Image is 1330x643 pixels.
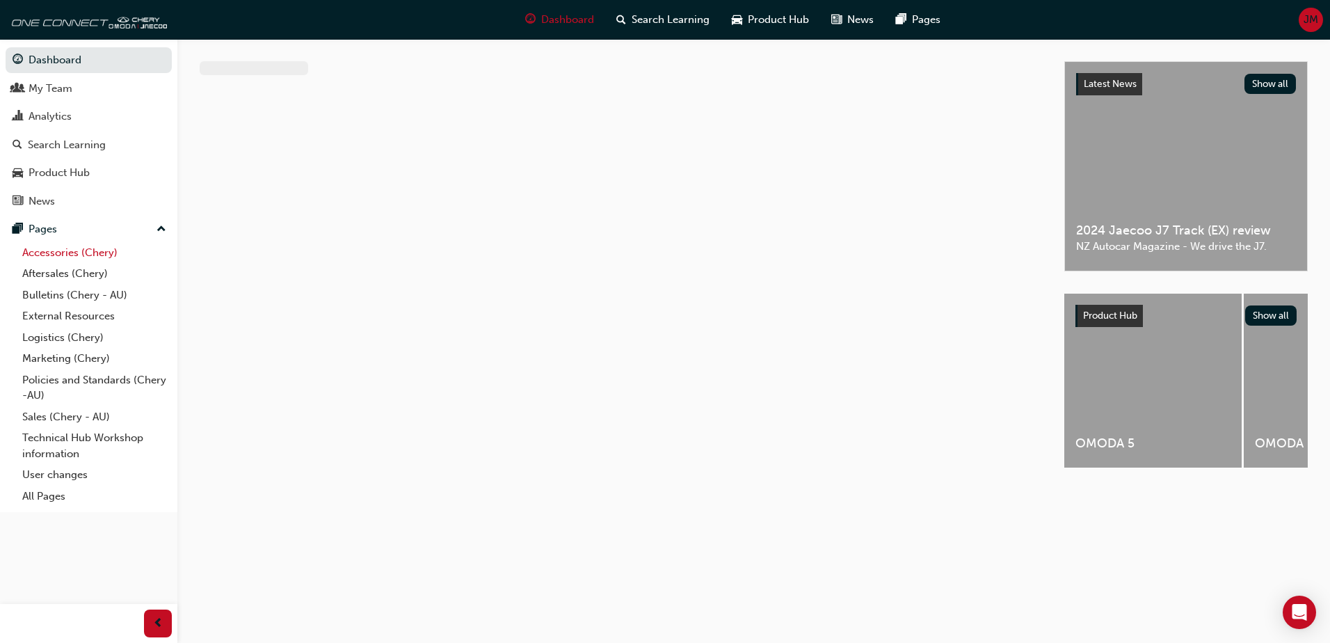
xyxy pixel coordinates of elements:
[1244,74,1297,94] button: Show all
[17,348,172,370] a: Marketing (Chery)
[1076,223,1296,239] span: 2024 Jaecoo J7 Track (EX) review
[7,6,167,33] img: oneconnect
[29,81,72,97] div: My Team
[831,11,842,29] span: news-icon
[17,427,172,464] a: Technical Hub Workshop information
[1076,239,1296,255] span: NZ Autocar Magazine - We drive the J7.
[541,12,594,28] span: Dashboard
[820,6,885,34] a: news-iconNews
[1083,310,1137,321] span: Product Hub
[616,11,626,29] span: search-icon
[6,216,172,242] button: Pages
[17,486,172,507] a: All Pages
[28,137,106,153] div: Search Learning
[6,104,172,129] a: Analytics
[1064,294,1242,468] a: OMODA 5
[525,11,536,29] span: guage-icon
[6,160,172,186] a: Product Hub
[1075,305,1297,327] a: Product HubShow all
[29,109,72,125] div: Analytics
[13,139,22,152] span: search-icon
[1283,596,1316,629] div: Open Intercom Messenger
[17,305,172,327] a: External Resources
[605,6,721,34] a: search-iconSearch Learning
[17,327,172,349] a: Logistics (Chery)
[1076,73,1296,95] a: Latest NewsShow all
[13,167,23,180] span: car-icon
[13,54,23,67] span: guage-icon
[6,76,172,102] a: My Team
[29,165,90,181] div: Product Hub
[6,47,172,73] a: Dashboard
[13,83,23,95] span: people-icon
[1084,78,1137,90] span: Latest News
[514,6,605,34] a: guage-iconDashboard
[17,285,172,306] a: Bulletins (Chery - AU)
[1064,61,1308,271] a: Latest NewsShow all2024 Jaecoo J7 Track (EX) reviewNZ Autocar Magazine - We drive the J7.
[6,132,172,158] a: Search Learning
[1075,436,1231,452] span: OMODA 5
[13,196,23,208] span: news-icon
[912,12,940,28] span: Pages
[732,11,742,29] span: car-icon
[17,263,172,285] a: Aftersales (Chery)
[1245,305,1297,326] button: Show all
[632,12,710,28] span: Search Learning
[13,111,23,123] span: chart-icon
[896,11,906,29] span: pages-icon
[29,221,57,237] div: Pages
[885,6,952,34] a: pages-iconPages
[153,615,163,633] span: prev-icon
[847,12,874,28] span: News
[157,221,166,239] span: up-icon
[17,464,172,486] a: User changes
[13,223,23,236] span: pages-icon
[1299,8,1323,32] button: JM
[6,189,172,214] a: News
[6,45,172,216] button: DashboardMy TeamAnalyticsSearch LearningProduct HubNews
[29,193,55,209] div: News
[721,6,820,34] a: car-iconProduct Hub
[17,406,172,428] a: Sales (Chery - AU)
[17,242,172,264] a: Accessories (Chery)
[1304,12,1318,28] span: JM
[748,12,809,28] span: Product Hub
[17,370,172,406] a: Policies and Standards (Chery -AU)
